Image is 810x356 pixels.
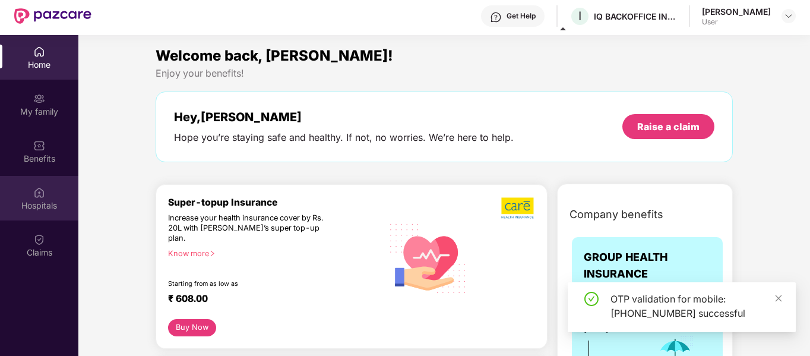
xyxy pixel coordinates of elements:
img: svg+xml;base64,PHN2ZyBpZD0iSGVscC0zMngzMiIgeG1sbnM9Imh0dHA6Ly93d3cudzMub3JnLzIwMDAvc3ZnIiB3aWR0aD... [490,11,502,23]
img: svg+xml;base64,PHN2ZyBpZD0iRHJvcGRvd24tMzJ4MzIiIHhtbG5zPSJodHRwOi8vd3d3LnczLm9yZy8yMDAwL3N2ZyIgd2... [784,11,793,21]
div: Starting from as low as [168,280,332,288]
div: Enjoy your benefits! [156,67,733,80]
div: Increase your health insurance cover by Rs. 20L with [PERSON_NAME]’s super top-up plan. [168,213,331,244]
div: Raise a claim [637,120,700,133]
img: insurerLogo [642,259,725,290]
span: I [578,9,581,23]
span: Welcome back, [PERSON_NAME]! [156,47,393,64]
div: [PERSON_NAME] [702,6,771,17]
img: svg+xml;base64,PHN2ZyBpZD0iQ2xhaW0iIHhtbG5zPSJodHRwOi8vd3d3LnczLm9yZy8yMDAwL3N2ZyIgd2lkdGg9IjIwIi... [33,234,45,245]
img: b5dec4f62d2307b9de63beb79f102df3.png [501,197,535,219]
span: [DATE] [584,342,609,351]
img: svg+xml;base64,PHN2ZyBpZD0iSG9zcGl0YWxzIiB4bWxucz0iaHR0cDovL3d3dy53My5vcmcvMjAwMC9zdmciIHdpZHRoPS... [33,187,45,199]
div: Know more [168,249,375,257]
div: Hope you’re staying safe and healthy. If not, no worries. We’re here to help. [174,131,514,144]
div: Get Help [507,11,536,21]
span: right [209,250,216,257]
img: New Pazcare Logo [14,8,91,24]
span: close [774,294,783,303]
div: IQ BACKOFFICE INDIA PRIVATE LIMITED [594,11,677,22]
span: Company benefits [569,206,663,223]
div: ₹ 608.00 [168,293,371,307]
img: svg+xml;base64,PHN2ZyB3aWR0aD0iMjAiIGhlaWdodD0iMjAiIHZpZXdCb3g9IjAgMCAyMCAyMCIgZmlsbD0ibm9uZSIgeG... [33,93,45,105]
div: OTP validation for mobile: [PHONE_NUMBER] successful [610,292,781,320]
img: svg+xml;base64,PHN2ZyBpZD0iSG9tZSIgeG1sbnM9Imh0dHA6Ly93d3cudzMub3JnLzIwMDAvc3ZnIiB3aWR0aD0iMjAiIG... [33,46,45,58]
div: Super-topup Insurance [168,197,382,208]
span: check-circle [584,292,599,306]
div: Hey, [PERSON_NAME] [174,110,514,124]
img: svg+xml;base64,PHN2ZyBpZD0iQmVuZWZpdHMiIHhtbG5zPSJodHRwOi8vd3d3LnczLm9yZy8yMDAwL3N2ZyIgd2lkdGg9Ij... [33,140,45,152]
button: Buy Now [168,319,216,336]
div: User [702,17,771,27]
span: GROUP HEALTH INSURANCE [584,249,648,300]
img: svg+xml;base64,PHN2ZyB4bWxucz0iaHR0cDovL3d3dy53My5vcmcvMjAwMC9zdmciIHhtbG5zOnhsaW5rPSJodHRwOi8vd3... [382,211,474,304]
